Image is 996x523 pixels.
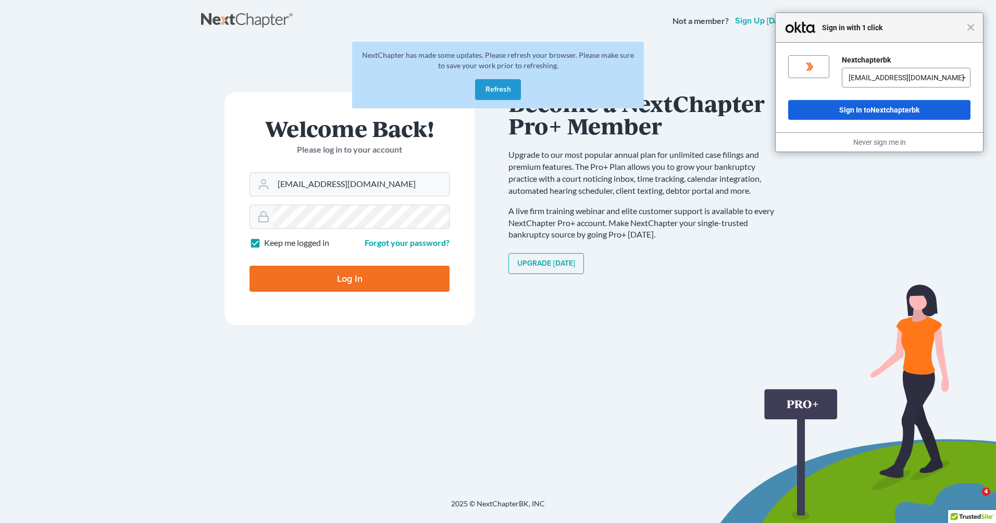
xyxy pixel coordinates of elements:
[264,237,329,249] label: Keep me logged in
[508,92,785,136] h1: Become a NextChapter Pro+ Member
[250,266,450,292] input: Log In
[508,205,785,241] p: A live firm training webinar and elite customer support is available to every NextChapter Pro+ ac...
[788,100,970,120] button: Sign In toNextchapterbk
[508,253,584,274] a: Upgrade [DATE]
[362,51,634,70] span: NextChapter has made some updates. Please refresh your browser. Please make sure to save your wor...
[201,499,795,517] div: 2025 © NextChapterBK, INC
[870,106,919,114] span: Nextchapterbk
[982,488,990,496] span: 4
[853,138,906,146] a: Never sign me in
[250,144,450,156] p: Please log in to your account
[733,17,795,25] a: Sign up [DATE]!
[967,23,975,31] span: Close
[842,55,970,65] div: Nextchapterbk
[805,63,813,71] img: fs0abf77zehJJlbzG697
[817,21,967,34] span: Sign in with 1 click
[273,173,449,196] input: Email Address
[508,149,785,196] p: Upgrade to our most popular annual plan for unlimited case filings and premium features. The Pro+...
[961,488,986,513] iframe: Intercom live chat
[250,117,450,140] h1: Welcome Back!
[475,79,521,100] button: Refresh
[365,238,450,247] a: Forgot your password?
[673,15,729,27] strong: Not a member?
